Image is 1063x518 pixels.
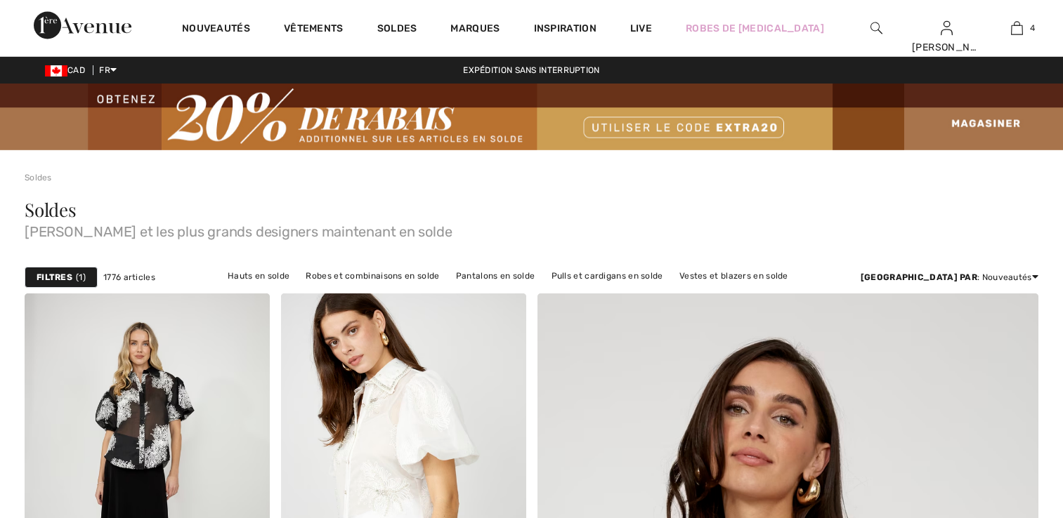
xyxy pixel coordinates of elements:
span: 4 [1030,22,1035,34]
span: Soldes [25,197,77,222]
strong: [GEOGRAPHIC_DATA] par [861,272,977,282]
a: Robes de [MEDICAL_DATA] [686,21,824,36]
a: Soldes [377,22,417,37]
a: Robes et combinaisons en solde [299,267,446,285]
div: : Nouveautés [861,271,1038,284]
span: [PERSON_NAME] et les plus grands designers maintenant en solde [25,219,1038,239]
img: Mon panier [1011,20,1023,36]
strong: Filtres [37,271,72,284]
span: FR [99,65,117,75]
a: Pulls et cardigans en solde [544,267,670,285]
div: [PERSON_NAME] [912,40,981,55]
span: 1 [76,271,86,284]
a: Soldes [25,173,52,182]
a: Vêtements [284,22,344,37]
a: 4 [982,20,1051,36]
a: Se connecter [941,21,953,34]
img: Canadian Dollar [45,65,67,77]
a: Nouveautés [182,22,250,37]
img: Mes infos [941,20,953,36]
span: 1776 articles [103,271,155,284]
a: Live [630,21,652,36]
img: recherche [870,20,882,36]
a: Hauts en solde [221,267,296,285]
a: Pantalons en solde [449,267,542,285]
a: Vestes et blazers en solde [672,267,795,285]
a: Marques [450,22,500,37]
a: Vêtements d'extérieur en solde [475,285,620,303]
span: CAD [45,65,91,75]
span: Inspiration [534,22,596,37]
img: 1ère Avenue [34,11,131,39]
a: Jupes en solde [396,285,473,303]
